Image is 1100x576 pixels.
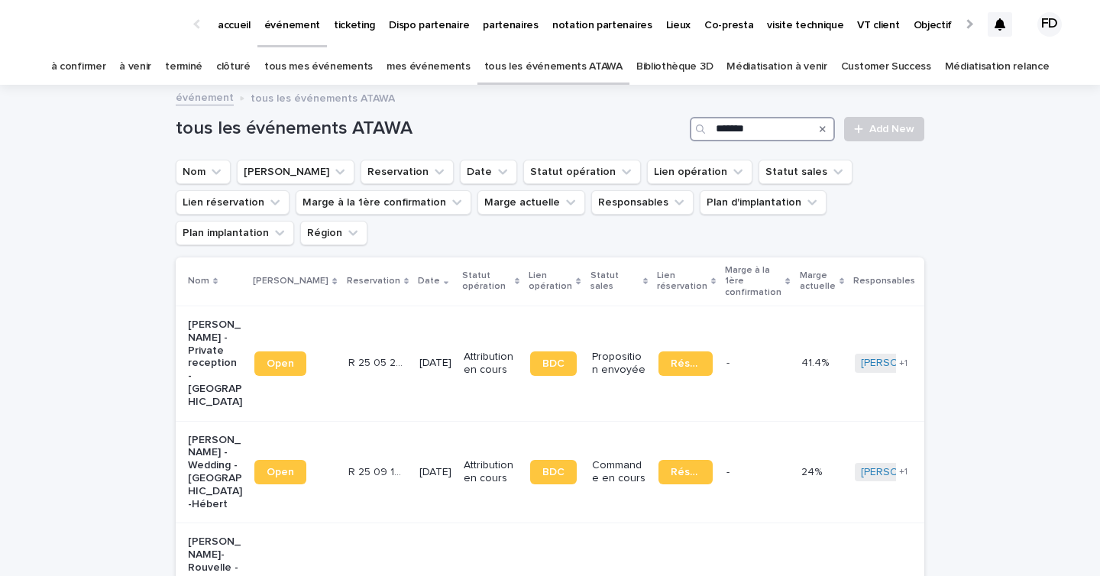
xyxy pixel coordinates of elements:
button: Statut opération [523,160,641,184]
a: événement [176,88,234,105]
p: Reservation [347,273,400,290]
a: Médiatisation à venir [726,49,827,85]
button: Lien Stacker [237,160,354,184]
a: Réservation [658,460,713,484]
p: Plan d'implantation [924,267,988,296]
p: Proposition envoyée [592,351,646,377]
p: [DATE] [419,357,451,370]
p: Nom [188,273,209,290]
a: tous mes événements [264,49,373,85]
a: Réservation [658,351,713,376]
a: à confirmer [51,49,106,85]
button: Lien réservation [176,190,290,215]
p: Attribution en cours [464,351,518,377]
a: clôturé [216,49,251,85]
button: Région [300,221,367,245]
button: Nom [176,160,231,184]
p: Responsables [853,273,915,290]
p: Marge à la 1ère confirmation [725,262,781,301]
p: [PERSON_NAME] - Private reception - [GEOGRAPHIC_DATA] [188,319,242,409]
button: Date [460,160,517,184]
p: [PERSON_NAME] - Wedding - [GEOGRAPHIC_DATA]-Hébert [188,434,242,511]
a: à venir [119,49,151,85]
p: Date [418,273,440,290]
img: Ls34BcGeRexTGTNfXpUC [31,9,179,40]
span: BDC [542,358,565,369]
p: [PERSON_NAME] [253,273,328,290]
input: Search [690,117,835,141]
button: Lien opération [647,160,752,184]
span: Add New [869,124,914,134]
p: Lien opération [529,267,572,296]
p: Attribution en cours [464,459,518,485]
p: Lien réservation [657,267,707,296]
span: Réservation [671,467,700,477]
p: Commande en cours [592,459,646,485]
div: FD [1037,12,1062,37]
p: 24% [801,463,825,479]
span: Open [267,467,294,477]
a: Customer Success [841,49,931,85]
span: Réservation [671,358,700,369]
p: - [726,463,733,479]
a: terminé [165,49,202,85]
a: BDC [530,460,577,484]
span: + 1 [899,359,907,368]
p: R 25 05 263 [348,354,406,370]
p: Marge actuelle [800,267,836,296]
p: [DATE] [419,466,451,479]
a: [PERSON_NAME] [861,466,944,479]
p: tous les événements ATAWA [251,89,395,105]
a: [PERSON_NAME] [861,357,944,370]
p: Statut opération [462,267,511,296]
a: Médiatisation relance [945,49,1050,85]
button: Plan d'implantation [700,190,827,215]
button: Plan implantation [176,221,294,245]
p: - [726,354,733,370]
button: Statut sales [759,160,852,184]
a: Open [254,460,306,484]
a: BDC [530,351,577,376]
a: mes événements [387,49,471,85]
button: Responsables [591,190,694,215]
span: + 1 [899,468,907,477]
h1: tous les événements ATAWA [176,118,684,140]
button: Marge actuelle [477,190,585,215]
button: Reservation [361,160,454,184]
p: R 25 09 147 [348,463,406,479]
span: Open [267,358,294,369]
a: Open [254,351,306,376]
span: BDC [542,467,565,477]
button: Marge à la 1ère confirmation [296,190,471,215]
p: Statut sales [590,267,639,296]
a: Bibliothèque 3D [636,49,713,85]
a: Add New [844,117,924,141]
p: 41.4% [801,354,832,370]
a: tous les événements ATAWA [484,49,623,85]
